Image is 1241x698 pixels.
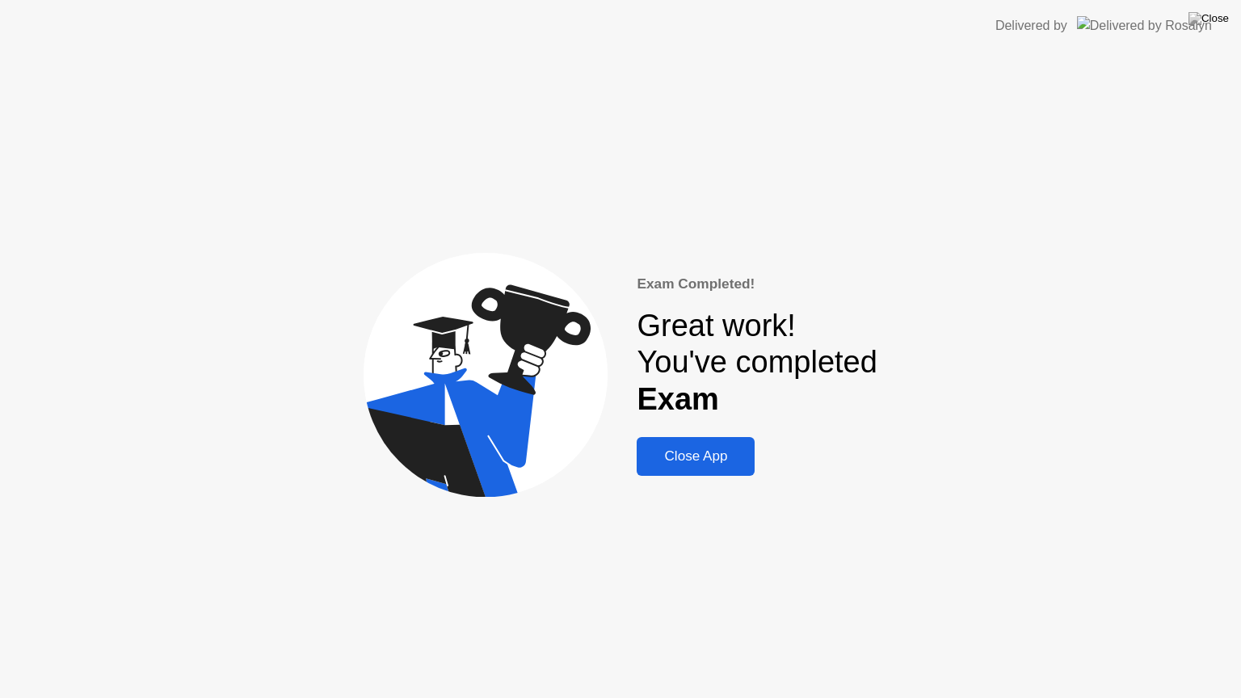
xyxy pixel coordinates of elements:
[995,16,1067,36] div: Delivered by
[1077,16,1212,35] img: Delivered by Rosalyn
[642,448,750,465] div: Close App
[1188,12,1229,25] img: Close
[637,437,755,476] button: Close App
[637,274,877,295] div: Exam Completed!
[637,382,718,416] b: Exam
[637,308,877,418] div: Great work! You've completed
